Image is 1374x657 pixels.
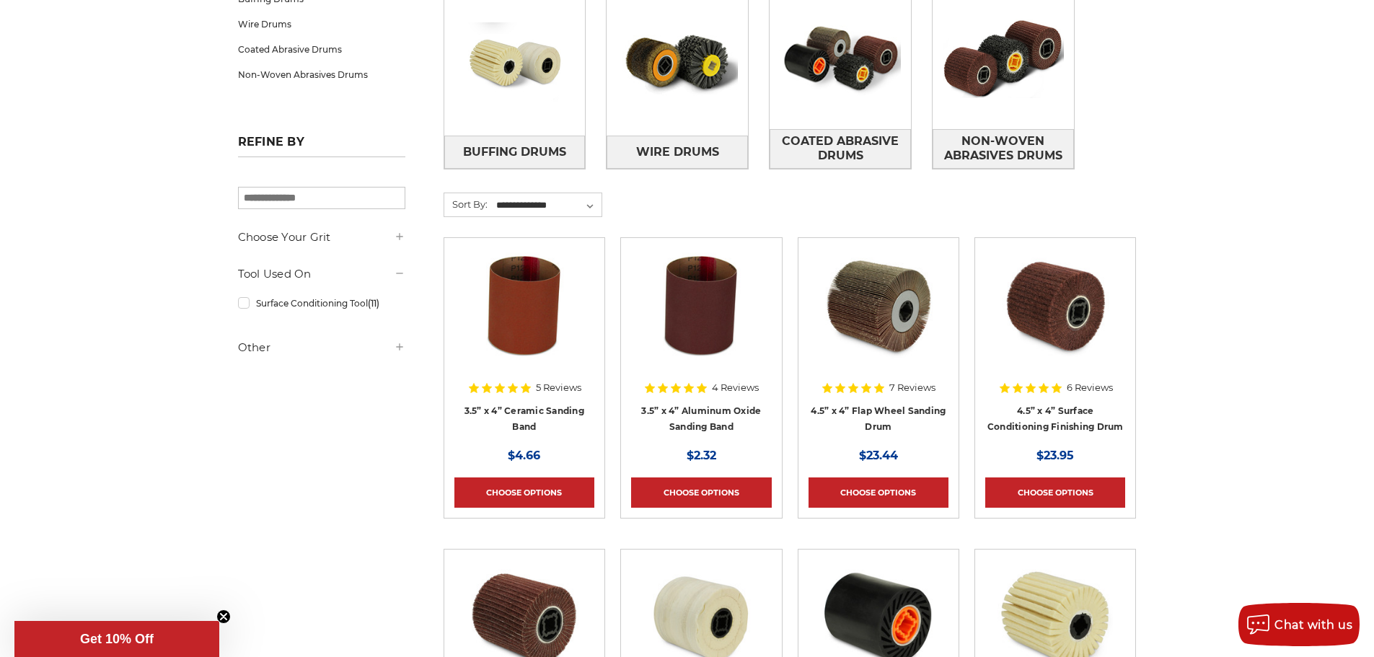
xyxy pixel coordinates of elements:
img: 3.5x4 inch sanding band for expanding rubber drum [643,248,759,363]
a: Coated Abrasive Drums [770,129,911,169]
label: Sort By: [444,193,488,215]
span: $2.32 [687,449,716,462]
span: Get 10% Off [80,632,154,646]
a: Wire Drums [607,136,748,168]
h5: Refine by [238,135,405,157]
h5: Other [238,339,405,356]
span: Non-Woven Abrasives Drums [933,129,1073,168]
h5: Tool Used On [238,265,405,283]
a: Choose Options [985,477,1125,508]
img: Non-Woven Abrasives Drums [933,9,1074,108]
img: 4.5 Inch Surface Conditioning Finishing Drum [998,248,1113,363]
a: Buffing Drums [444,136,586,168]
a: Coated Abrasive Drums [238,37,405,62]
a: 3.5x4 inch ceramic sanding band for expanding rubber drum [454,248,594,388]
img: 3.5x4 inch ceramic sanding band for expanding rubber drum [467,248,582,363]
span: 5 Reviews [536,383,581,392]
span: Chat with us [1274,618,1352,632]
span: (11) [368,298,379,309]
div: Get 10% OffClose teaser [14,621,219,657]
a: 3.5” x 4” Ceramic Sanding Band [464,405,584,433]
a: Wire Drums [238,12,405,37]
a: 3.5x4 inch sanding band for expanding rubber drum [631,248,771,388]
span: Wire Drums [636,140,719,164]
a: Non-Woven Abrasives Drums [238,62,405,87]
a: 4.5 Inch Surface Conditioning Finishing Drum [985,248,1125,388]
span: Buffing Drums [463,140,566,164]
a: 4.5” x 4” Flap Wheel Sanding Drum [811,405,946,433]
a: Non-Woven Abrasives Drums [933,129,1074,169]
span: 4 Reviews [712,383,759,392]
span: $23.44 [859,449,898,462]
span: $23.95 [1036,449,1074,462]
a: Choose Options [809,477,948,508]
a: Choose Options [454,477,594,508]
select: Sort By: [494,195,602,216]
img: 4.5 inch x 4 inch flap wheel sanding drum [821,248,936,363]
a: Choose Options [631,477,771,508]
span: 7 Reviews [889,383,935,392]
button: Close teaser [216,609,231,624]
span: $4.66 [508,449,540,462]
a: 4.5 inch x 4 inch flap wheel sanding drum [809,248,948,388]
span: 6 Reviews [1067,383,1113,392]
button: Chat with us [1238,603,1360,646]
a: Surface Conditioning Tool [238,291,405,316]
a: 3.5” x 4” Aluminum Oxide Sanding Band [641,405,761,433]
span: Coated Abrasive Drums [770,129,910,168]
img: Coated Abrasive Drums [770,9,911,108]
a: 4.5” x 4” Surface Conditioning Finishing Drum [987,405,1124,433]
img: Buffing Drums [444,12,586,112]
h5: Choose Your Grit [238,229,405,246]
